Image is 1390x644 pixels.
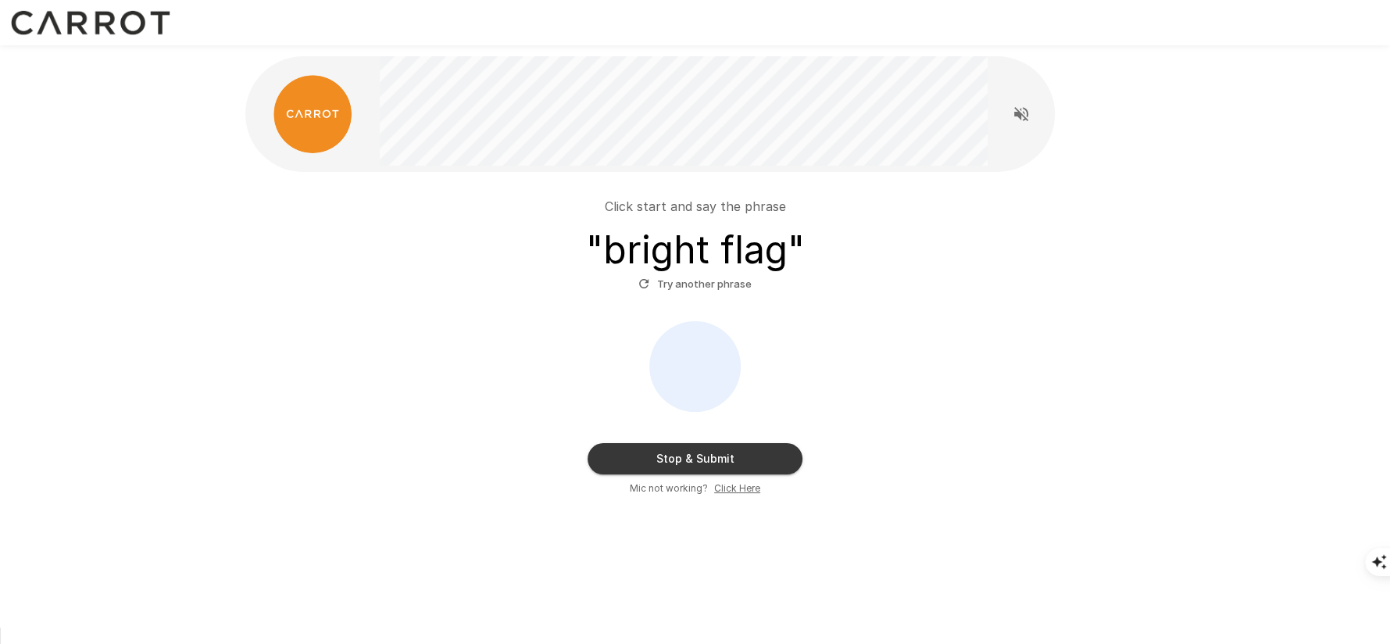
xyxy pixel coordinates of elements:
p: Click start and say the phrase [605,197,786,216]
button: Try another phrase [634,272,756,296]
h3: " bright flag " [586,228,805,272]
button: Read questions aloud [1006,98,1037,130]
span: Mic not working? [630,481,708,496]
img: carrot_logo.png [273,75,352,153]
u: Click Here [714,482,760,494]
button: Stop & Submit [588,443,802,474]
